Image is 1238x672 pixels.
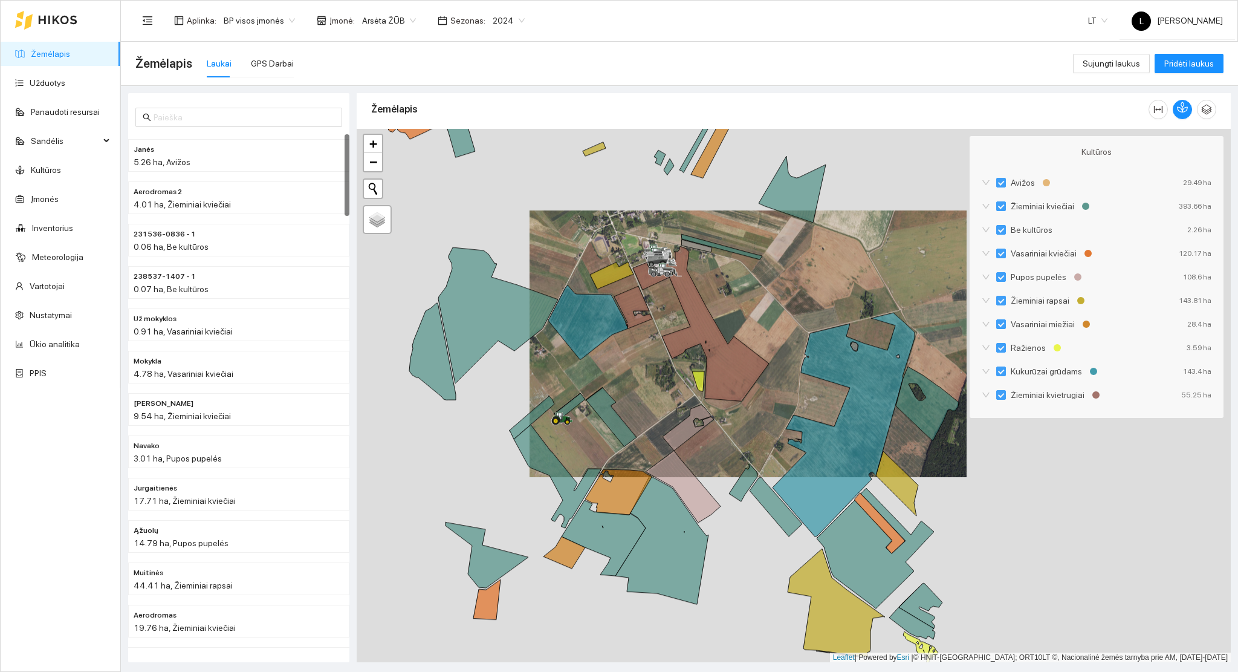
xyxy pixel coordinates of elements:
div: 120.17 ha [1179,247,1211,260]
span: Įmonė : [329,14,355,27]
a: Sujungti laukus [1073,59,1150,68]
a: Nustatymai [30,310,72,320]
span: down [982,391,990,399]
span: | [912,653,913,662]
span: Ražienos [1006,341,1051,354]
span: down [982,226,990,234]
div: 393.66 ha [1179,200,1211,213]
div: Laukai [207,57,232,70]
button: menu-fold [135,8,160,33]
span: Aplinka : [187,14,216,27]
input: Paieška [154,111,335,124]
span: 3.01 ha, Pupos pupelės [134,454,222,463]
span: 5.26 ha, Avižos [134,157,190,167]
span: down [982,344,990,352]
span: calendar [438,16,447,25]
span: down [982,202,990,210]
a: Užduotys [30,78,65,88]
span: down [982,320,990,328]
span: Janės [134,144,154,155]
span: Be kultūros [1006,223,1057,237]
a: Layers [364,206,391,233]
span: 19.76 ha, Žieminiai kviečiai [134,623,236,633]
span: Vasariniai miežiai [1006,318,1080,331]
span: Už mokyklos [134,313,177,325]
span: 17.71 ha, Žieminiai kviečiai [134,496,236,506]
span: BP visos įmonės [224,11,295,30]
span: Navako [134,440,160,452]
a: Esri [897,653,910,662]
a: PPIS [30,368,47,378]
span: Sezonas : [450,14,485,27]
span: Žieminiai rapsai [1006,294,1074,307]
span: 44.41 ha, Žieminiai rapsai [134,581,233,590]
span: 4.78 ha, Vasariniai kviečiai [134,369,233,379]
a: Inventorius [32,223,73,233]
span: 0.91 ha, Vasariniai kviečiai [134,327,233,336]
span: Avižos [1006,176,1040,189]
a: Žemėlapis [31,49,70,59]
a: Vartotojai [30,281,65,291]
a: Pridėti laukus [1155,59,1223,68]
span: shop [317,16,326,25]
span: Muitinės [134,567,163,579]
span: 2024 [493,11,525,30]
span: down [982,296,990,305]
span: Aerodromas 2 [134,186,182,198]
span: Joniuko [134,398,193,409]
a: Ūkio analitika [30,339,80,349]
span: Mokykla [134,356,161,367]
span: Pridėti laukus [1164,57,1214,70]
a: Kultūros [31,165,61,175]
button: Initiate a new search [364,180,382,198]
span: Ąžuolų [134,525,158,537]
div: 3.59 ha [1187,341,1211,354]
div: 143.4 ha [1183,365,1211,378]
div: 55.25 ha [1181,388,1211,402]
button: Pridėti laukus [1155,54,1223,73]
span: 0.07 ha, Be kultūros [134,284,209,294]
button: column-width [1149,100,1168,119]
span: Kukurūzai grūdams [1006,365,1087,378]
span: Kultūros [1081,145,1112,158]
span: LT [1088,11,1107,30]
span: menu-fold [142,15,153,26]
span: L [1139,11,1144,31]
a: Zoom in [364,135,382,153]
span: down [982,249,990,258]
span: 231536-0836 - 1 [134,229,196,240]
div: 2.26 ha [1187,223,1211,237]
span: − [369,154,377,169]
div: 28.4 ha [1187,318,1211,331]
div: 29.49 ha [1183,176,1211,189]
span: 9.54 ha, Žieminiai kviečiai [134,411,231,421]
div: 108.6 ha [1183,270,1211,284]
a: Zoom out [364,153,382,171]
div: | Powered by © HNIT-[GEOGRAPHIC_DATA]; ORT10LT ©, Nacionalinė žemės tarnyba prie AM, [DATE]-[DATE] [830,653,1231,663]
span: Pupos pupelės [1006,270,1071,284]
span: Vasariniai kviečiai [1006,247,1081,260]
a: Panaudoti resursai [31,107,100,117]
span: down [982,273,990,281]
span: Žieminiai kvietrugiai [1006,388,1089,402]
a: Meteorologija [32,252,83,262]
span: 238537-1407 - 1 [134,271,196,282]
span: Aerodromas [134,610,177,621]
button: Sujungti laukus [1073,54,1150,73]
div: Žemėlapis [371,92,1149,126]
span: layout [174,16,184,25]
span: Žemėlapis [135,54,192,73]
span: 14.79 ha, Pupos pupelės [134,538,228,548]
span: down [982,367,990,376]
span: 4.01 ha, Žieminiai kviečiai [134,200,231,209]
div: 143.81 ha [1179,294,1211,307]
span: Arsėta ŽŪB [362,11,416,30]
span: down [982,178,990,187]
span: search [143,113,151,122]
a: Įmonės [31,194,59,204]
span: Jurgaitienės [134,483,177,494]
span: column-width [1149,105,1167,114]
span: Žieminiai kviečiai [1006,200,1079,213]
span: [PERSON_NAME] [1132,16,1223,25]
span: Sujungti laukus [1083,57,1140,70]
